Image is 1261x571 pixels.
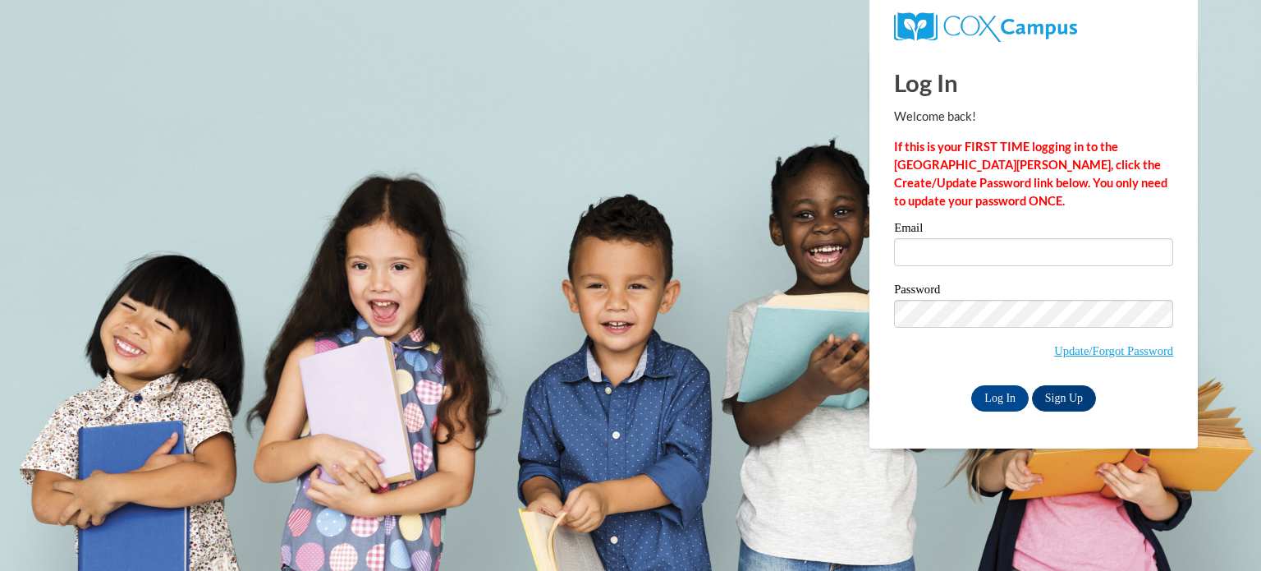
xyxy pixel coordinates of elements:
[894,19,1077,33] a: COX Campus
[894,66,1173,99] h1: Log In
[894,283,1173,300] label: Password
[894,222,1173,238] label: Email
[894,108,1173,126] p: Welcome back!
[1054,344,1173,357] a: Update/Forgot Password
[894,140,1167,208] strong: If this is your FIRST TIME logging in to the [GEOGRAPHIC_DATA][PERSON_NAME], click the Create/Upd...
[1032,385,1096,412] a: Sign Up
[971,385,1029,412] input: Log In
[894,12,1077,42] img: COX Campus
